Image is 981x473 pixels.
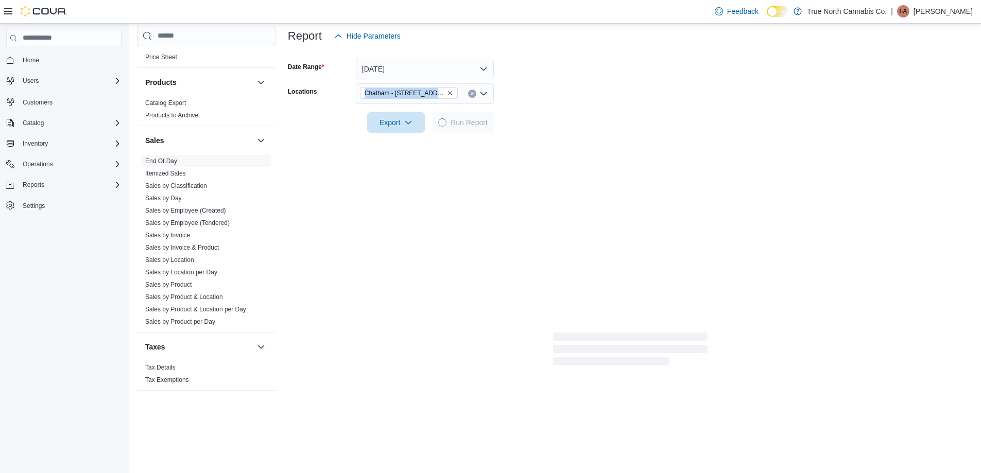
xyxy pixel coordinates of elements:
[360,87,458,99] span: Chatham - 85 King St W
[330,26,405,46] button: Hide Parameters
[19,75,122,87] span: Users
[711,1,763,22] a: Feedback
[145,363,176,372] span: Tax Details
[145,318,215,325] a: Sales by Product per Day
[145,135,253,146] button: Sales
[255,134,267,147] button: Sales
[365,88,445,98] span: Chatham - [STREET_ADDRESS]
[145,244,219,251] a: Sales by Invoice & Product
[23,139,48,148] span: Inventory
[145,376,189,384] span: Tax Exemptions
[373,112,419,133] span: Export
[19,117,122,129] span: Catalog
[145,376,189,383] a: Tax Exemptions
[19,179,48,191] button: Reports
[23,181,44,189] span: Reports
[447,90,453,96] button: Remove Chatham - 85 King St W from selection in this group
[145,54,177,61] a: Price Sheet
[891,5,893,17] p: |
[137,361,276,390] div: Taxes
[19,137,52,150] button: Inventory
[23,160,53,168] span: Operations
[19,96,57,109] a: Customers
[23,77,39,85] span: Users
[23,98,53,107] span: Customers
[255,76,267,89] button: Products
[900,5,907,17] span: FA
[145,53,177,61] span: Price Sheet
[19,54,122,66] span: Home
[23,119,44,127] span: Catalog
[145,182,207,190] span: Sales by Classification
[19,54,43,66] a: Home
[145,112,198,119] a: Products to Archive
[145,219,230,227] span: Sales by Employee (Tendered)
[145,99,186,107] a: Catalog Export
[145,219,230,226] a: Sales by Employee (Tendered)
[553,335,708,367] span: Loading
[807,5,887,17] p: True North Cannabis Co.
[145,77,253,87] button: Products
[288,30,322,42] h3: Report
[145,318,215,326] span: Sales by Product per Day
[23,56,39,64] span: Home
[367,112,425,133] button: Export
[145,194,182,202] span: Sales by Day
[145,232,190,239] a: Sales by Invoice
[145,206,226,215] span: Sales by Employee (Created)
[145,231,190,239] span: Sales by Invoice
[145,157,177,165] a: End Of Day
[145,281,192,289] span: Sales by Product
[19,95,122,108] span: Customers
[19,117,48,129] button: Catalog
[145,342,165,352] h3: Taxes
[145,281,192,288] a: Sales by Product
[145,207,226,214] a: Sales by Employee (Created)
[19,75,43,87] button: Users
[145,243,219,252] span: Sales by Invoice & Product
[137,155,276,332] div: Sales
[288,63,324,71] label: Date Range
[145,306,246,313] a: Sales by Product & Location per Day
[356,59,494,79] button: [DATE]
[145,256,194,264] a: Sales by Location
[288,87,317,96] label: Locations
[145,77,177,87] h3: Products
[21,6,67,16] img: Cova
[145,111,198,119] span: Products to Archive
[347,31,401,41] span: Hide Parameters
[432,112,494,133] button: LoadingRun Report
[145,293,223,301] a: Sales by Product & Location
[2,198,126,213] button: Settings
[145,364,176,371] a: Tax Details
[145,269,217,276] a: Sales by Location per Day
[145,170,186,177] a: Itemized Sales
[6,48,122,240] nav: Complex example
[23,202,45,210] span: Settings
[137,51,276,67] div: Pricing
[2,94,126,109] button: Customers
[19,179,122,191] span: Reports
[145,157,177,165] span: End Of Day
[145,305,246,313] span: Sales by Product & Location per Day
[727,6,759,16] span: Feedback
[2,52,126,67] button: Home
[145,169,186,178] span: Itemized Sales
[19,137,122,150] span: Inventory
[145,195,182,202] a: Sales by Day
[19,158,122,170] span: Operations
[19,158,57,170] button: Operations
[438,118,448,128] span: Loading
[468,90,476,98] button: Clear input
[2,74,126,88] button: Users
[2,157,126,171] button: Operations
[19,199,122,212] span: Settings
[897,5,909,17] div: Felicia-Ann Gagner
[451,117,488,128] span: Run Report
[145,268,217,276] span: Sales by Location per Day
[19,200,49,212] a: Settings
[255,341,267,353] button: Taxes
